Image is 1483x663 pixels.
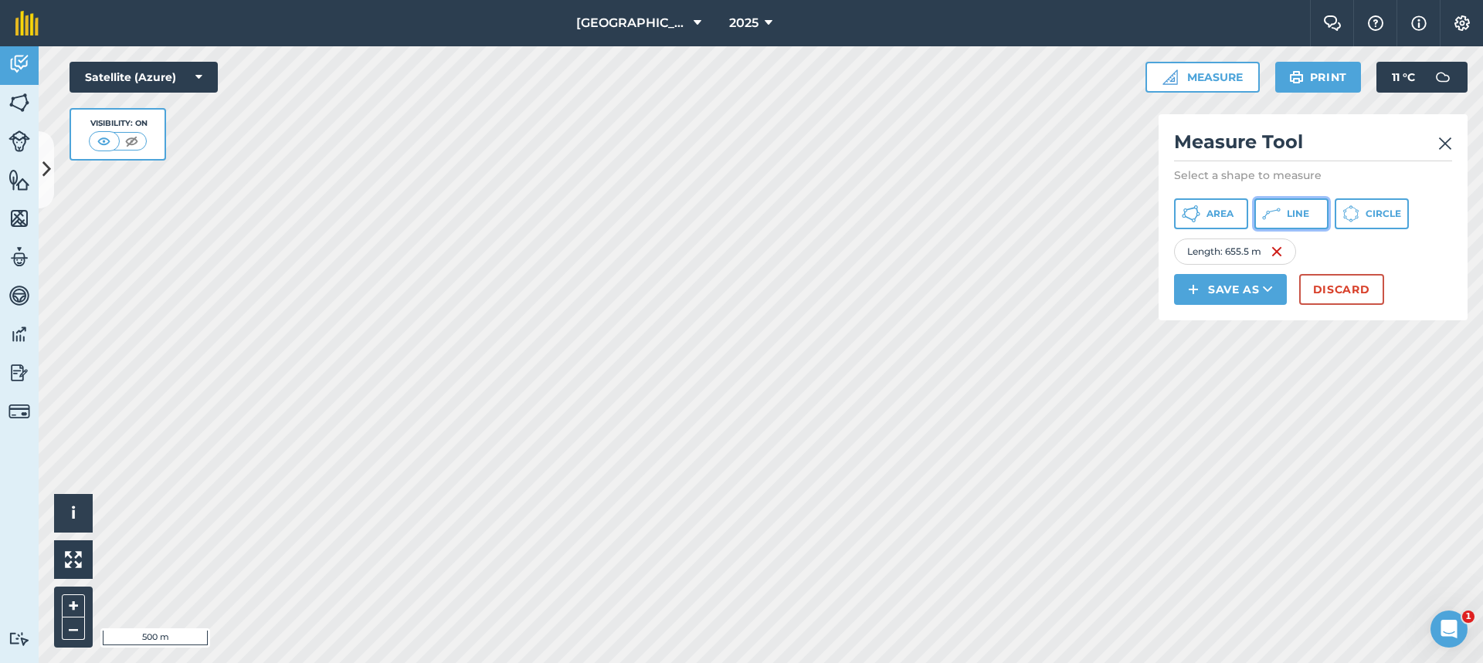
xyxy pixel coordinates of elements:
span: Circle [1366,208,1401,220]
img: svg+xml;base64,PHN2ZyB4bWxucz0iaHR0cDovL3d3dy53My5vcmcvMjAwMC9zdmciIHdpZHRoPSI1NiIgaGVpZ2h0PSI2MC... [8,168,30,191]
p: Select a shape to measure [1174,167,1452,183]
img: svg+xml;base64,PHN2ZyB4bWxucz0iaHR0cDovL3d3dy53My5vcmcvMjAwMC9zdmciIHdpZHRoPSI1NiIgaGVpZ2h0PSI2MC... [8,91,30,114]
h2: Measure Tool [1174,130,1452,161]
img: svg+xml;base64,PD94bWwgdmVyc2lvbj0iMS4wIiBlbmNvZGluZz0idXRmLTgiPz4KPCEtLSBHZW5lcmF0b3I6IEFkb2JlIE... [8,284,30,307]
span: [GEOGRAPHIC_DATA] [576,14,687,32]
img: svg+xml;base64,PHN2ZyB4bWxucz0iaHR0cDovL3d3dy53My5vcmcvMjAwMC9zdmciIHdpZHRoPSIxNCIgaGVpZ2h0PSIyNC... [1188,280,1199,299]
span: i [71,503,76,523]
img: svg+xml;base64,PHN2ZyB4bWxucz0iaHR0cDovL3d3dy53My5vcmcvMjAwMC9zdmciIHdpZHRoPSI1MCIgaGVpZ2h0PSI0MC... [94,134,114,149]
button: Area [1174,198,1248,229]
img: svg+xml;base64,PHN2ZyB4bWxucz0iaHR0cDovL3d3dy53My5vcmcvMjAwMC9zdmciIHdpZHRoPSI1MCIgaGVpZ2h0PSI0MC... [122,134,141,149]
img: svg+xml;base64,PD94bWwgdmVyc2lvbj0iMS4wIiBlbmNvZGluZz0idXRmLTgiPz4KPCEtLSBHZW5lcmF0b3I6IEFkb2JlIE... [8,361,30,384]
img: svg+xml;base64,PD94bWwgdmVyc2lvbj0iMS4wIiBlbmNvZGluZz0idXRmLTgiPz4KPCEtLSBHZW5lcmF0b3I6IEFkb2JlIE... [1427,62,1458,93]
img: svg+xml;base64,PHN2ZyB4bWxucz0iaHR0cDovL3d3dy53My5vcmcvMjAwMC9zdmciIHdpZHRoPSIxOSIgaGVpZ2h0PSIyNC... [1289,68,1304,86]
iframe: Intercom live chat [1430,611,1468,648]
button: Save as [1174,274,1287,305]
img: svg+xml;base64,PD94bWwgdmVyc2lvbj0iMS4wIiBlbmNvZGluZz0idXRmLTgiPz4KPCEtLSBHZW5lcmF0b3I6IEFkb2JlIE... [8,130,30,152]
img: Four arrows, one pointing top left, one top right, one bottom right and the last bottom left [65,551,82,568]
img: svg+xml;base64,PHN2ZyB4bWxucz0iaHR0cDovL3d3dy53My5vcmcvMjAwMC9zdmciIHdpZHRoPSIxNyIgaGVpZ2h0PSIxNy... [1411,14,1427,32]
span: 2025 [729,14,758,32]
button: – [62,617,85,640]
img: fieldmargin Logo [15,11,39,36]
div: Length : 655.5 m [1174,238,1296,265]
div: Visibility: On [89,117,148,130]
button: i [54,494,93,533]
button: Measure [1145,62,1260,93]
span: Line [1287,208,1309,220]
button: Satellite (Azure) [70,62,218,93]
img: svg+xml;base64,PD94bWwgdmVyc2lvbj0iMS4wIiBlbmNvZGluZz0idXRmLTgiPz4KPCEtLSBHZW5lcmF0b3I6IEFkb2JlIE... [8,245,30,269]
button: Discard [1299,274,1384,305]
button: 11 °C [1376,62,1468,93]
img: svg+xml;base64,PD94bWwgdmVyc2lvbj0iMS4wIiBlbmNvZGluZz0idXRmLTgiPz4KPCEtLSBHZW5lcmF0b3I6IEFkb2JlIE... [8,631,30,646]
button: + [62,594,85,617]
img: svg+xml;base64,PD94bWwgdmVyc2lvbj0iMS4wIiBlbmNvZGluZz0idXRmLTgiPz4KPCEtLSBHZW5lcmF0b3I6IEFkb2JlIE... [8,323,30,346]
img: A cog icon [1453,15,1471,31]
span: Area [1206,208,1234,220]
img: Two speech bubbles overlapping with the left bubble in the forefront [1323,15,1342,31]
button: Line [1254,198,1329,229]
img: svg+xml;base64,PHN2ZyB4bWxucz0iaHR0cDovL3d3dy53My5vcmcvMjAwMC9zdmciIHdpZHRoPSIxNiIgaGVpZ2h0PSIyNC... [1271,242,1283,261]
span: 11 ° C [1392,62,1415,93]
button: Circle [1335,198,1409,229]
img: svg+xml;base64,PHN2ZyB4bWxucz0iaHR0cDovL3d3dy53My5vcmcvMjAwMC9zdmciIHdpZHRoPSI1NiIgaGVpZ2h0PSI2MC... [8,207,30,230]
img: svg+xml;base64,PHN2ZyB4bWxucz0iaHR0cDovL3d3dy53My5vcmcvMjAwMC9zdmciIHdpZHRoPSIyMiIgaGVpZ2h0PSIzMC... [1438,134,1452,153]
img: Ruler icon [1162,69,1178,85]
img: A question mark icon [1366,15,1385,31]
img: svg+xml;base64,PD94bWwgdmVyc2lvbj0iMS4wIiBlbmNvZGluZz0idXRmLTgiPz4KPCEtLSBHZW5lcmF0b3I6IEFkb2JlIE... [8,52,30,76]
span: 1 [1462,611,1475,623]
button: Print [1275,62,1362,93]
img: svg+xml;base64,PD94bWwgdmVyc2lvbj0iMS4wIiBlbmNvZGluZz0idXRmLTgiPz4KPCEtLSBHZW5lcmF0b3I6IEFkb2JlIE... [8,401,30,422]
